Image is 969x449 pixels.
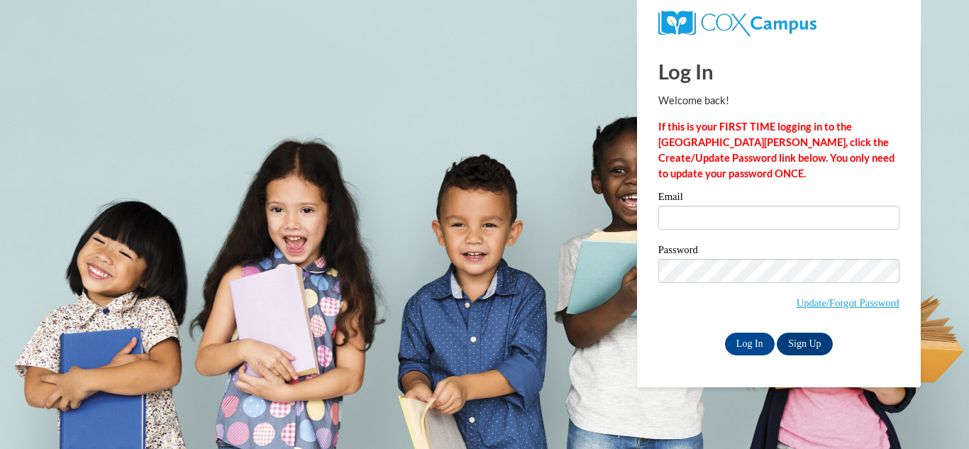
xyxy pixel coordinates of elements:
[797,297,899,309] a: Update/Forgot Password
[658,11,816,36] img: COX Campus
[658,121,895,179] strong: If this is your FIRST TIME logging in to the [GEOGRAPHIC_DATA][PERSON_NAME], click the Create/Upd...
[658,192,899,206] label: Email
[658,57,899,86] h1: Log In
[658,245,899,259] label: Password
[725,333,775,355] input: Log In
[777,333,832,355] a: Sign Up
[658,16,816,28] a: COX Campus
[658,93,899,109] p: Welcome back!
